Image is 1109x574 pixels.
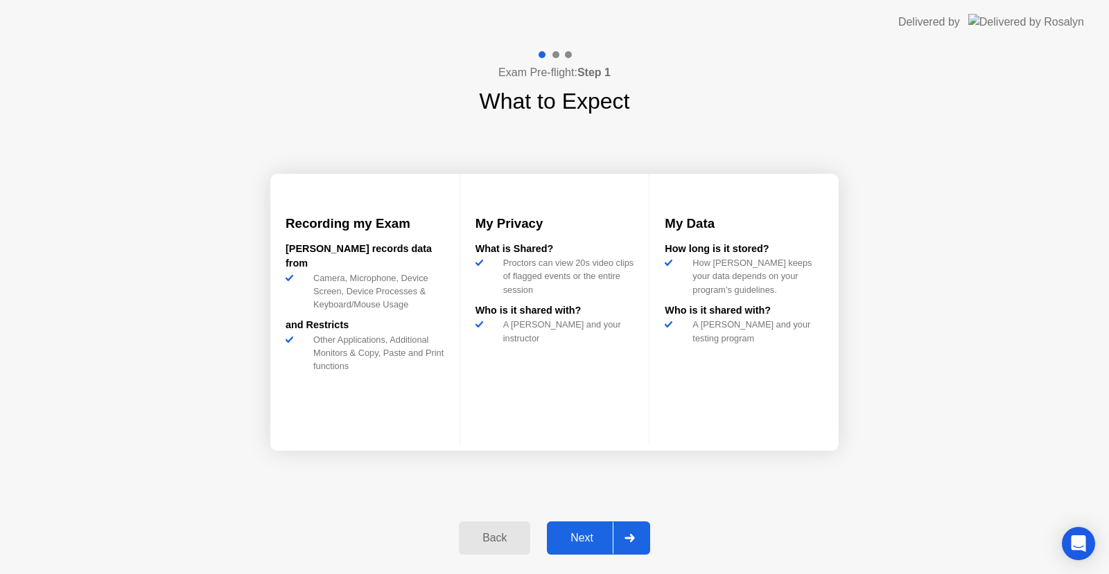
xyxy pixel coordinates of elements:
b: Step 1 [577,66,611,78]
div: Open Intercom Messenger [1062,527,1095,560]
button: Next [547,521,650,555]
img: Delivered by Rosalyn [968,14,1084,30]
h3: My Data [665,214,823,233]
div: What is Shared? [475,242,634,257]
div: Other Applications, Additional Monitors & Copy, Paste and Print functions [308,333,444,373]
div: Who is it shared with? [475,303,634,319]
div: Proctors can view 20s video clips of flagged events or the entire session [498,256,634,296]
div: Who is it shared with? [665,303,823,319]
h4: Exam Pre-flight: [498,64,611,81]
div: How [PERSON_NAME] keeps your data depends on your program’s guidelines. [687,256,823,296]
div: How long is it stored? [665,242,823,257]
div: Delivered by [898,14,960,30]
h1: What to Expect [480,84,630,118]
div: [PERSON_NAME] records data from [286,242,444,271]
div: Back [463,532,526,544]
button: Back [459,521,530,555]
div: A [PERSON_NAME] and your instructor [498,318,634,344]
h3: My Privacy [475,214,634,233]
div: Next [551,532,613,544]
h3: Recording my Exam [286,214,444,233]
div: and Restricts [286,318,444,333]
div: Camera, Microphone, Device Screen, Device Processes & Keyboard/Mouse Usage [308,271,444,312]
div: A [PERSON_NAME] and your testing program [687,318,823,344]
